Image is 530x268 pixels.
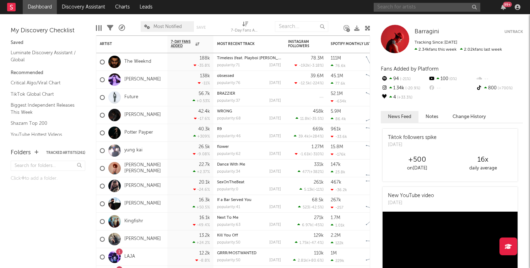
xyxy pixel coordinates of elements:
[199,216,210,220] div: 16.1k
[199,198,210,202] div: 16.3k
[302,170,309,174] span: 477
[11,79,78,87] a: Critical Algo/Viral Chart
[199,233,210,238] div: 13.2k
[308,259,323,263] span: +80.6 %
[217,56,281,60] div: Timeless (feat. Playboi Carti & Doechii) - Remix
[193,240,210,245] div: +24.2 %
[107,18,113,38] div: Filters
[311,82,323,85] span: -224 %
[363,195,395,213] svg: Chart title
[269,81,281,85] div: [DATE]
[331,180,341,185] div: 467k
[269,99,281,103] div: [DATE]
[11,69,85,77] div: Recommended
[124,236,161,242] a: [PERSON_NAME]
[310,135,323,139] span: +284 %
[124,254,135,260] a: LAJA
[331,42,384,46] div: Spotify Monthly Listeners
[217,258,240,262] div: popularity: 50
[381,66,439,72] span: Fans Added by Platform
[363,177,395,195] svg: Chart title
[269,117,281,121] div: [DATE]
[269,241,281,245] div: [DATE]
[217,56,326,60] a: Timeless (feat. Playboi [PERSON_NAME] & Doechii) - Remix
[269,258,281,262] div: [DATE]
[217,216,238,220] a: Next To Me
[217,127,281,131] div: R9
[314,162,324,167] div: 331k
[217,188,238,191] div: popularity: 0
[217,180,244,184] a: SexOnTheBeat
[300,117,309,121] span: 11.8k
[415,28,439,35] a: Barragini
[363,71,395,89] svg: Chart title
[476,74,523,84] div: --
[217,92,281,96] div: BRAZZIER
[194,116,210,121] div: -17.6 %
[331,63,346,68] div: 76.6k
[198,109,210,114] div: 42.4k
[288,40,313,48] div: Instagram Followers
[217,110,232,113] a: WRONG
[294,81,324,85] div: ( )
[199,251,210,256] div: 12.2k
[331,241,344,245] div: 122k
[217,63,240,67] div: popularity: 71
[363,142,395,160] svg: Chart title
[310,206,323,210] span: -42.5 %
[363,230,395,248] svg: Chart title
[294,134,324,139] div: ( )
[313,127,324,132] div: 669k
[314,180,324,185] div: 261k
[124,130,153,136] a: Potter Payper
[298,205,324,210] div: ( )
[312,152,323,156] span: -310 %
[448,77,457,81] span: 0 %
[198,81,210,85] div: -11 %
[363,160,395,177] svg: Chart title
[331,216,340,220] div: 1.7M
[124,77,161,83] a: [PERSON_NAME]
[217,163,245,167] a: Dance With Me
[331,223,345,228] div: 1.01k
[11,131,78,139] a: YouTube Hottest Videos
[269,223,281,227] div: [DATE]
[303,206,309,210] span: 523
[497,86,513,90] span: +700 %
[231,18,259,38] div: 7-Day Fans Added (7-Day Fans Added)
[363,53,395,71] svg: Chart title
[217,205,240,209] div: popularity: 41
[231,27,259,35] div: 7-Day Fans Added (7-Day Fans Added)
[331,258,344,263] div: 229k
[299,241,309,245] span: 1.75k
[269,63,281,67] div: [DATE]
[217,216,281,220] div: Next To Me
[11,149,31,157] div: Folders
[331,198,341,202] div: 267k
[388,200,434,207] div: [DATE]
[503,2,512,7] div: 99 +
[11,119,78,127] a: Shazam Top 200
[124,112,161,118] a: [PERSON_NAME]
[428,74,475,84] div: 100
[269,134,281,138] div: [DATE]
[119,18,125,38] div: A&R Pipeline
[363,124,395,142] svg: Chart title
[217,170,240,174] div: popularity: 34
[313,109,324,114] div: 458k
[314,233,324,238] div: 129k
[199,162,210,167] div: 22.7k
[331,81,345,86] div: 77.6k
[171,40,194,48] span: 7-Day Fans Added
[331,117,346,121] div: 86.4k
[193,223,210,227] div: -49.4 %
[331,99,346,104] div: -634k
[200,74,210,78] div: 138k
[314,216,324,220] div: 271k
[217,74,281,78] div: obsessed
[311,56,324,61] div: 78.3M
[299,82,310,85] span: -12.5k
[298,135,309,139] span: 39.4k
[384,156,450,164] div: +500
[100,42,153,46] div: Artist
